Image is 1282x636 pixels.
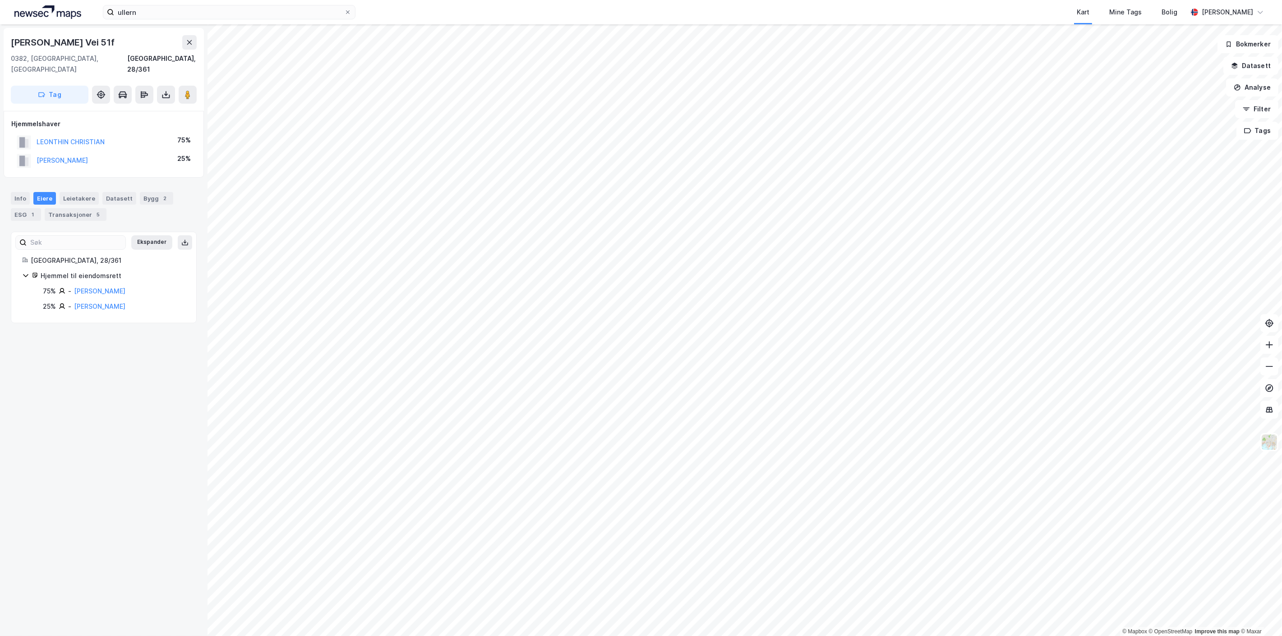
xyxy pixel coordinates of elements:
[27,236,125,249] input: Søk
[74,302,125,310] a: [PERSON_NAME]
[140,192,173,205] div: Bygg
[31,255,185,266] div: [GEOGRAPHIC_DATA], 28/361
[102,192,136,205] div: Datasett
[1261,434,1278,451] img: Z
[11,208,41,221] div: ESG
[1217,35,1278,53] button: Bokmerker
[33,192,56,205] div: Eiere
[11,53,127,75] div: 0382, [GEOGRAPHIC_DATA], [GEOGRAPHIC_DATA]
[1235,100,1278,118] button: Filter
[45,208,106,221] div: Transaksjoner
[68,286,71,297] div: -
[14,5,81,19] img: logo.a4113a55bc3d86da70a041830d287a7e.svg
[177,153,191,164] div: 25%
[161,194,170,203] div: 2
[11,86,88,104] button: Tag
[177,135,191,146] div: 75%
[1077,7,1089,18] div: Kart
[127,53,197,75] div: [GEOGRAPHIC_DATA], 28/361
[1195,628,1240,635] a: Improve this map
[68,301,71,312] div: -
[28,210,37,219] div: 1
[131,235,172,250] button: Ekspander
[1109,7,1142,18] div: Mine Tags
[43,301,56,312] div: 25%
[1202,7,1253,18] div: [PERSON_NAME]
[43,286,56,297] div: 75%
[1162,7,1177,18] div: Bolig
[1223,57,1278,75] button: Datasett
[1122,628,1147,635] a: Mapbox
[60,192,99,205] div: Leietakere
[1226,78,1278,96] button: Analyse
[74,287,125,295] a: [PERSON_NAME]
[1237,593,1282,636] iframe: Chat Widget
[94,210,103,219] div: 5
[11,119,196,129] div: Hjemmelshaver
[11,192,30,205] div: Info
[1149,628,1193,635] a: OpenStreetMap
[114,5,344,19] input: Søk på adresse, matrikkel, gårdeiere, leietakere eller personer
[11,35,116,50] div: [PERSON_NAME] Vei 51f
[1236,122,1278,140] button: Tags
[41,270,185,281] div: Hjemmel til eiendomsrett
